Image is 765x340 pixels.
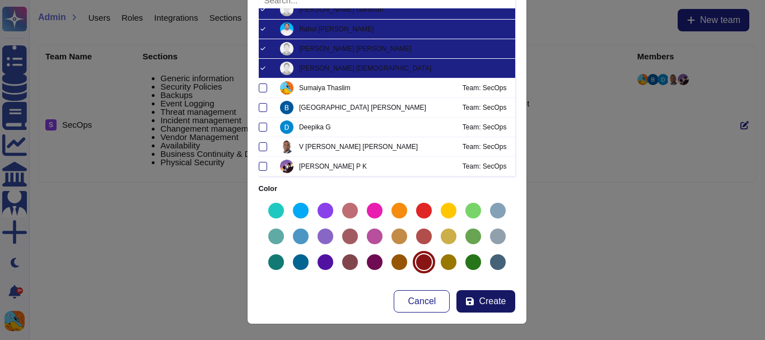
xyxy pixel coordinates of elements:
[280,101,293,114] img: user
[456,290,515,313] button: Create
[280,140,293,153] img: user
[299,45,412,52] span: [PERSON_NAME] [PERSON_NAME]
[463,124,507,131] span: Team: SecOps
[280,160,293,173] img: user
[299,26,374,32] span: Rahul [PERSON_NAME]
[280,120,293,134] img: user
[299,65,431,72] span: [PERSON_NAME] [DEMOGRAPHIC_DATA]
[463,143,507,150] span: Team: SecOps
[299,163,367,170] span: [PERSON_NAME] P K
[299,124,331,131] span: Deepika G
[463,104,507,111] span: Team: SecOps
[479,297,506,306] span: Create
[280,81,293,95] img: user
[463,85,507,91] span: Team: SecOps
[463,163,507,170] span: Team: SecOps
[394,290,450,313] button: Cancel
[299,6,384,13] span: [PERSON_NAME] Ganesan
[280,22,293,36] img: user
[299,143,418,150] span: V [PERSON_NAME] [PERSON_NAME]
[280,3,293,16] img: user
[259,185,515,193] label: Color
[280,62,293,75] img: user
[408,297,436,306] span: Cancel
[299,85,351,91] span: Sumaiya Thaslim
[280,42,293,55] img: user
[299,104,426,111] span: [GEOGRAPHIC_DATA] [PERSON_NAME]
